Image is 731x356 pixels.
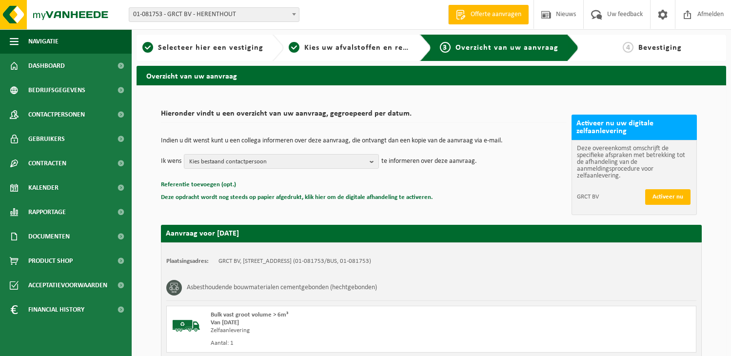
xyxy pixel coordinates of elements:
span: Kies uw afvalstoffen en recipiënten [304,44,438,52]
p: Indien u dit wenst kunt u een collega informeren over deze aanvraag, die ontvangt dan een kopie v... [161,138,567,144]
span: Navigatie [28,29,59,54]
h3: Asbesthoudende bouwmaterialen cementgebonden (hechtgebonden) [187,280,377,296]
h2: Overzicht van uw aanvraag [137,66,726,85]
button: Kies bestaand contactpersoon [184,154,379,169]
span: Kies bestaand contactpersoon [189,155,366,169]
span: Product Shop [28,249,73,273]
span: 01-081753 - GRCT BV - HERENTHOUT [129,8,299,21]
p: Ik wens [161,154,181,169]
a: 2Kies uw afvalstoffen en recipiënten [289,42,412,54]
strong: Aanvraag voor [DATE] [166,230,239,237]
span: Acceptatievoorwaarden [28,273,107,297]
span: 1 [142,42,153,53]
a: 1Selecteer hier een vestiging [141,42,264,54]
span: Documenten [28,224,70,249]
span: 2 [289,42,299,53]
span: 3 [440,42,451,53]
p: te informeren over deze aanvraag. [381,154,477,169]
strong: Van [DATE] [211,319,239,326]
button: Referentie toevoegen (opt.) [161,178,236,191]
span: Contactpersonen [28,102,85,127]
span: Financial History [28,297,84,322]
button: Activeer nu [645,189,691,205]
span: Contracten [28,151,66,176]
span: Offerte aanvragen [468,10,524,20]
h2: Activeer nu uw digitale zelfaanlevering [572,115,697,140]
span: Rapportage [28,200,66,224]
strong: Plaatsingsadres: [166,258,209,264]
div: Aantal: 1 [211,339,471,347]
button: Deze opdracht wordt nog steeds op papier afgedrukt, klik hier om de digitale afhandeling te activ... [161,191,433,204]
a: Offerte aanvragen [448,5,529,24]
p: Deze overeenkomst omschrijft de specifieke afspraken met betrekking tot de afhandeling van de aan... [577,145,691,179]
span: 01-081753 - GRCT BV - HERENTHOUT [129,7,299,22]
span: Selecteer hier een vestiging [158,44,263,52]
h2: Hieronder vindt u een overzicht van uw aanvraag, gegroepeerd per datum. [161,110,567,123]
span: 4 [623,42,633,53]
span: Bulk vast groot volume > 6m³ [211,312,288,318]
span: Dashboard [28,54,65,78]
span: GRCT BV [577,193,644,201]
td: GRCT BV, [STREET_ADDRESS] (01-081753/BUS, 01-081753) [218,257,371,265]
span: Bedrijfsgegevens [28,78,85,102]
span: Gebruikers [28,127,65,151]
span: Overzicht van uw aanvraag [455,44,558,52]
span: Bevestiging [638,44,682,52]
img: BL-SO-LV.png [172,311,201,340]
div: Zelfaanlevering [211,327,471,335]
span: Kalender [28,176,59,200]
